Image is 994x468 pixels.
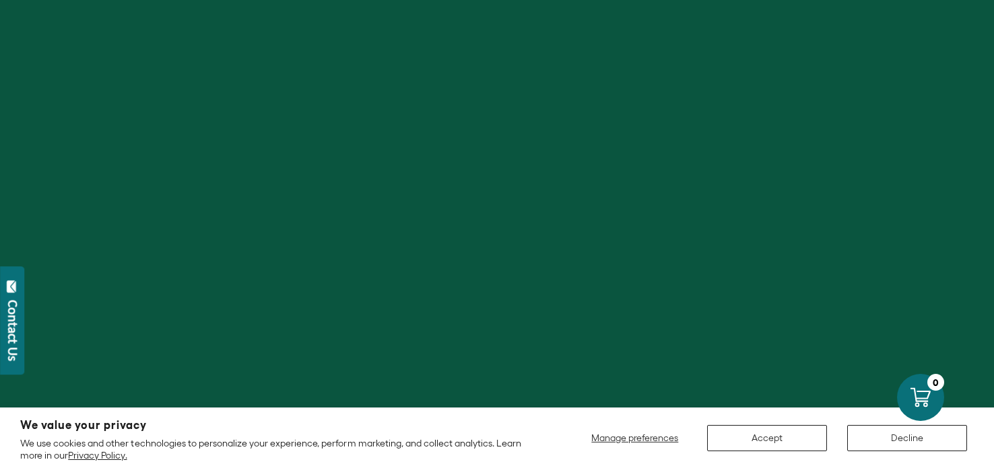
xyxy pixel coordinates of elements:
button: Manage preferences [583,425,687,451]
span: Manage preferences [591,432,678,443]
h2: We value your privacy [20,420,535,431]
p: We use cookies and other technologies to personalize your experience, perform marketing, and coll... [20,437,535,461]
button: Decline [847,425,967,451]
a: Privacy Policy. [68,450,127,461]
div: Contact Us [6,300,20,361]
button: Accept [707,425,827,451]
div: 0 [927,374,944,391]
